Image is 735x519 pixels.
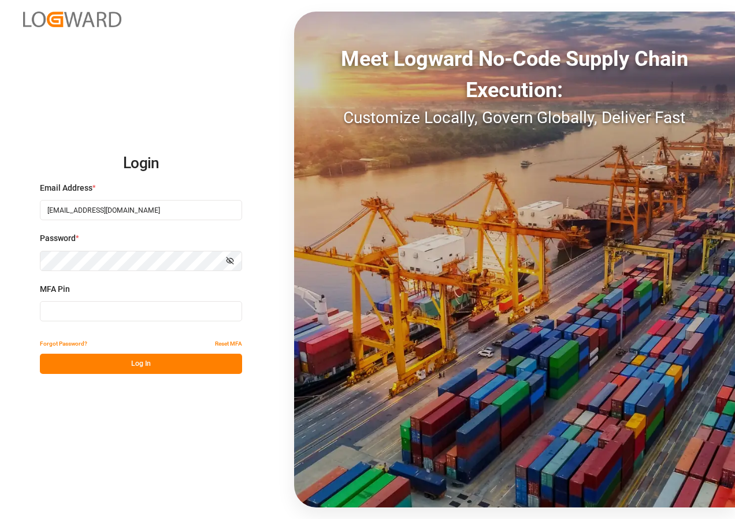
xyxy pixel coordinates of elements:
span: Email Address [40,182,92,194]
button: Reset MFA [215,333,242,354]
input: Enter your email [40,200,242,220]
button: Forgot Password? [40,333,87,354]
div: Customize Locally, Govern Globally, Deliver Fast [294,106,735,130]
h2: Login [40,145,242,182]
div: Meet Logward No-Code Supply Chain Execution: [294,43,735,106]
button: Log In [40,354,242,374]
img: Logward_new_orange.png [23,12,121,27]
span: Password [40,232,76,244]
span: MFA Pin [40,283,70,295]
